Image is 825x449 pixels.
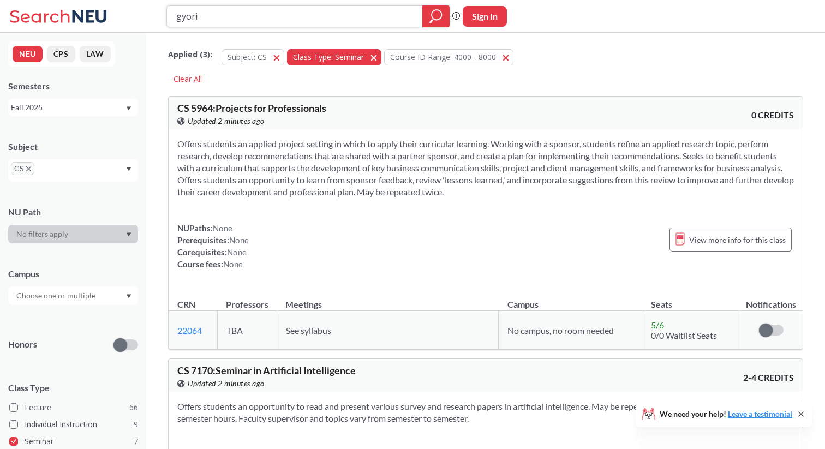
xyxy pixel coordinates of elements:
[11,162,34,175] span: CSX to remove pill
[429,9,443,24] svg: magnifying glass
[8,338,37,351] p: Honors
[8,80,138,92] div: Semesters
[9,417,138,432] label: Individual Instruction
[126,167,131,171] svg: Dropdown arrow
[177,325,202,336] a: 22064
[177,364,356,376] span: CS 7170 : Seminar in Artificial Intelligence
[286,325,331,336] span: See syllabus
[9,400,138,415] label: Lecture
[8,141,138,153] div: Subject
[217,311,277,350] td: TBA
[8,225,138,243] div: Dropdown arrow
[11,101,125,113] div: Fall 2025
[499,311,642,350] td: No campus, no room needed
[642,288,739,311] th: Seats
[390,52,496,62] span: Course ID Range: 4000 - 8000
[177,298,195,310] div: CRN
[8,99,138,116] div: Fall 2025Dropdown arrow
[8,268,138,280] div: Campus
[13,46,43,62] button: NEU
[739,288,803,311] th: Notifications
[728,409,792,418] a: Leave a testimonial
[651,330,717,340] span: 0/0 Waitlist Seats
[751,109,794,121] span: 0 CREDITS
[11,289,103,302] input: Choose one or multiple
[8,286,138,305] div: Dropdown arrow
[168,71,207,87] div: Clear All
[213,223,232,233] span: None
[9,434,138,448] label: Seminar
[26,166,31,171] svg: X to remove pill
[47,46,75,62] button: CPS
[499,288,642,311] th: Campus
[8,159,138,182] div: CSX to remove pillDropdown arrow
[188,378,265,390] span: Updated 2 minutes ago
[228,52,267,62] span: Subject: CS
[126,232,131,237] svg: Dropdown arrow
[126,106,131,111] svg: Dropdown arrow
[217,288,277,311] th: Professors
[134,435,138,447] span: 7
[277,288,499,311] th: Meetings
[287,49,381,65] button: Class Type: Seminar
[293,52,364,62] span: Class Type: Seminar
[8,382,138,394] span: Class Type
[177,102,326,114] span: CS 5964 : Projects for Professionals
[168,49,212,61] span: Applied ( 3 ):
[223,259,243,269] span: None
[689,233,786,247] span: View more info for this class
[177,400,794,424] section: Offers students an opportunity to read and present various survey and research papers in artifici...
[177,138,794,198] section: Offers students an applied project setting in which to apply their curricular learning. Working w...
[126,294,131,298] svg: Dropdown arrow
[175,7,415,26] input: Class, professor, course number, "phrase"
[651,320,664,330] span: 5 / 6
[134,418,138,430] span: 9
[222,49,284,65] button: Subject: CS
[384,49,513,65] button: Course ID Range: 4000 - 8000
[229,235,249,245] span: None
[188,115,265,127] span: Updated 2 minutes ago
[743,372,794,384] span: 2-4 CREDITS
[177,222,249,270] div: NUPaths: Prerequisites: Corequisites: Course fees:
[8,206,138,218] div: NU Path
[422,5,450,27] div: magnifying glass
[227,247,247,257] span: None
[80,46,111,62] button: LAW
[463,6,507,27] button: Sign In
[660,410,792,418] span: We need your help!
[129,402,138,414] span: 66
